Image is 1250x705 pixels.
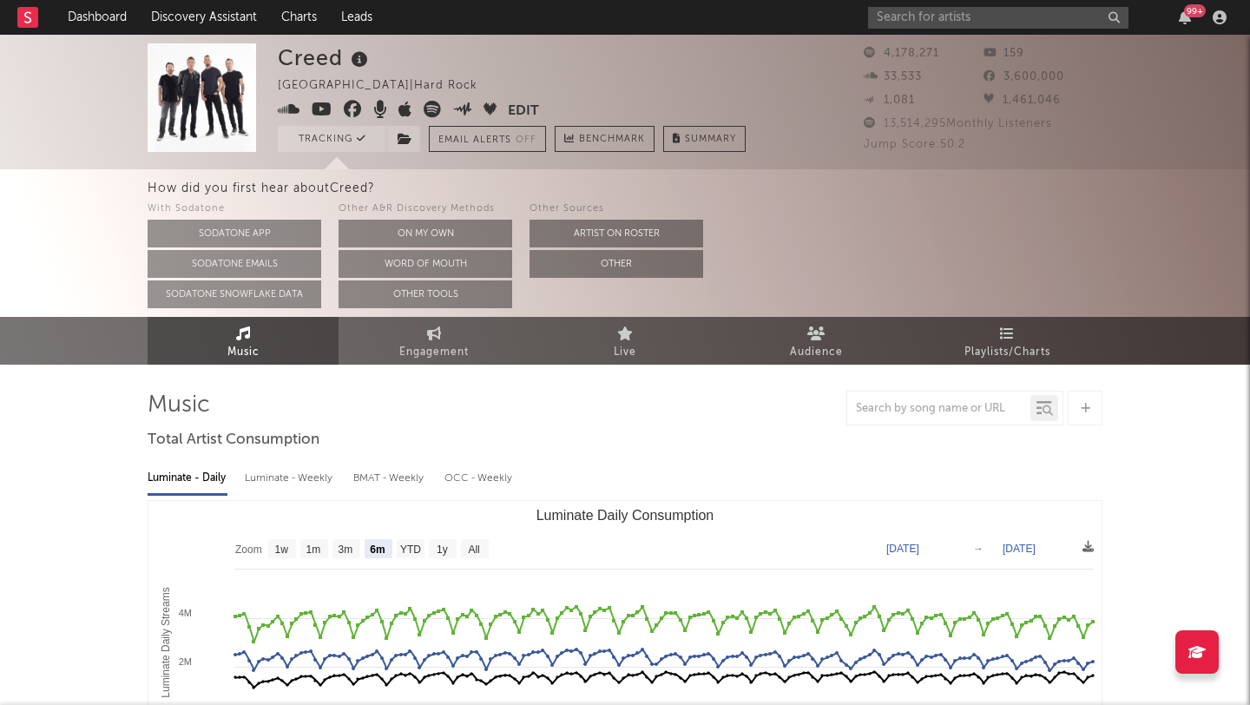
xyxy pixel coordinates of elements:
a: Live [530,317,720,365]
div: BMAT - Weekly [353,464,427,493]
span: Engagement [399,342,469,363]
a: Playlists/Charts [911,317,1102,365]
button: Other Tools [339,280,512,308]
button: Tracking [278,126,386,152]
button: Edit [508,101,539,122]
text: 1y [437,544,448,556]
text: → [973,543,984,555]
input: Search by song name or URL [847,402,1030,416]
span: Benchmark [579,129,645,150]
a: Benchmark [555,126,655,152]
span: 3,600,000 [984,71,1064,82]
div: Creed [278,43,372,72]
span: 13,514,295 Monthly Listeners [864,118,1052,129]
button: Word Of Mouth [339,250,512,278]
text: Luminate Daily Consumption [536,508,714,523]
button: Sodatone App [148,220,321,247]
text: [DATE] [1003,543,1036,555]
div: OCC - Weekly [444,464,514,493]
text: All [468,544,479,556]
span: Total Artist Consumption [148,430,319,451]
span: Playlists/Charts [964,342,1050,363]
span: 33,533 [864,71,922,82]
a: Music [148,317,339,365]
button: Sodatone Emails [148,250,321,278]
text: [DATE] [886,543,919,555]
text: Zoom [235,544,262,556]
span: 1,081 [864,95,915,106]
div: How did you first hear about Creed ? [148,178,1250,199]
text: 1w [275,544,289,556]
button: Artist on Roster [530,220,703,247]
div: Other A&R Discovery Methods [339,199,512,220]
input: Search for artists [868,7,1128,29]
span: 1,461,046 [984,95,1061,106]
text: 4M [179,608,192,618]
text: 6m [370,544,385,556]
a: Audience [720,317,911,365]
span: Music [227,342,260,363]
span: Live [614,342,636,363]
text: Luminate Daily Streams [160,587,172,697]
button: Email AlertsOff [429,126,546,152]
span: Jump Score: 50.2 [864,139,965,150]
span: 159 [984,48,1024,59]
span: 4,178,271 [864,48,939,59]
div: Other Sources [530,199,703,220]
button: On My Own [339,220,512,247]
a: Engagement [339,317,530,365]
text: 3m [339,544,353,556]
div: [GEOGRAPHIC_DATA] | Hard Rock [278,76,497,96]
button: Summary [663,126,746,152]
div: 99 + [1184,4,1206,17]
text: 2M [179,656,192,667]
text: YTD [400,544,421,556]
button: 99+ [1179,10,1191,24]
text: 1m [306,544,321,556]
span: Audience [790,342,843,363]
button: Other [530,250,703,278]
div: Luminate - Daily [148,464,227,493]
button: Sodatone Snowflake Data [148,280,321,308]
div: Luminate - Weekly [245,464,336,493]
em: Off [516,135,536,145]
div: With Sodatone [148,199,321,220]
span: Summary [685,135,736,144]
